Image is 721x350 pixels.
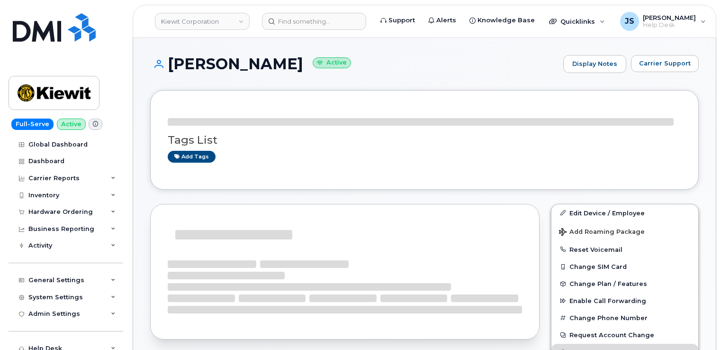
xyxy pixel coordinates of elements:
[551,221,698,241] button: Add Roaming Package
[563,55,626,73] a: Display Notes
[168,134,681,146] h3: Tags List
[551,292,698,309] button: Enable Call Forwarding
[551,204,698,221] a: Edit Device / Employee
[551,241,698,258] button: Reset Voicemail
[551,309,698,326] button: Change Phone Number
[569,280,647,287] span: Change Plan / Features
[559,228,645,237] span: Add Roaming Package
[313,57,351,68] small: Active
[551,258,698,275] button: Change SIM Card
[569,297,646,304] span: Enable Call Forwarding
[551,326,698,343] button: Request Account Change
[150,55,559,72] h1: [PERSON_NAME]
[639,59,691,68] span: Carrier Support
[551,275,698,292] button: Change Plan / Features
[168,151,216,163] a: Add tags
[631,55,699,72] button: Carrier Support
